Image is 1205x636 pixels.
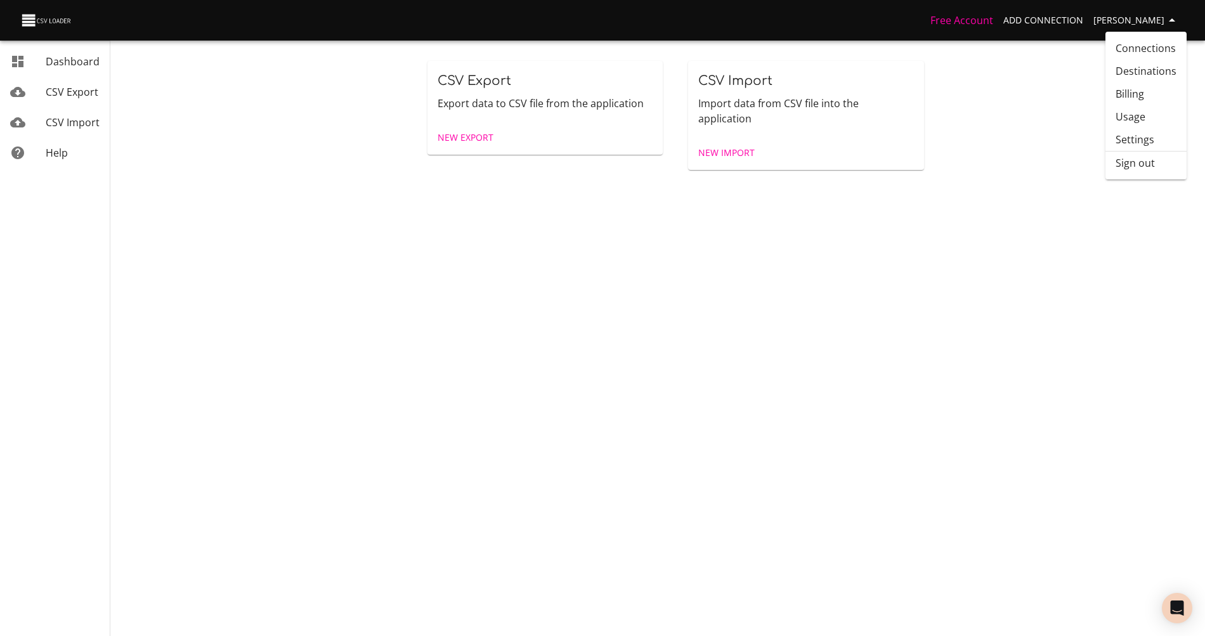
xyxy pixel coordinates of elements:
[1105,152,1187,174] li: Sign out
[1093,13,1180,29] span: [PERSON_NAME]
[1088,9,1185,32] button: [PERSON_NAME]
[1105,105,1187,128] a: Usage
[1003,13,1083,29] span: Add Connection
[20,11,74,29] img: CSV Loader
[698,96,914,126] p: Import data from CSV file into the application
[1105,60,1187,82] a: Destinations
[438,74,511,88] span: CSV Export
[930,13,993,27] a: Free Account
[998,9,1088,32] a: Add Connection
[1105,128,1187,151] a: Settings
[46,85,98,99] span: CSV Export
[46,115,100,129] span: CSV Import
[1105,37,1187,60] a: Connections
[698,74,772,88] span: CSV Import
[46,55,100,68] span: Dashboard
[438,96,653,111] p: Export data to CSV file from the application
[693,141,760,165] a: New Import
[433,126,498,150] a: New Export
[698,145,755,161] span: New Import
[1162,593,1192,623] div: Open Intercom Messenger
[438,130,493,146] span: New Export
[46,146,68,160] span: Help
[1105,82,1187,105] a: Billing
